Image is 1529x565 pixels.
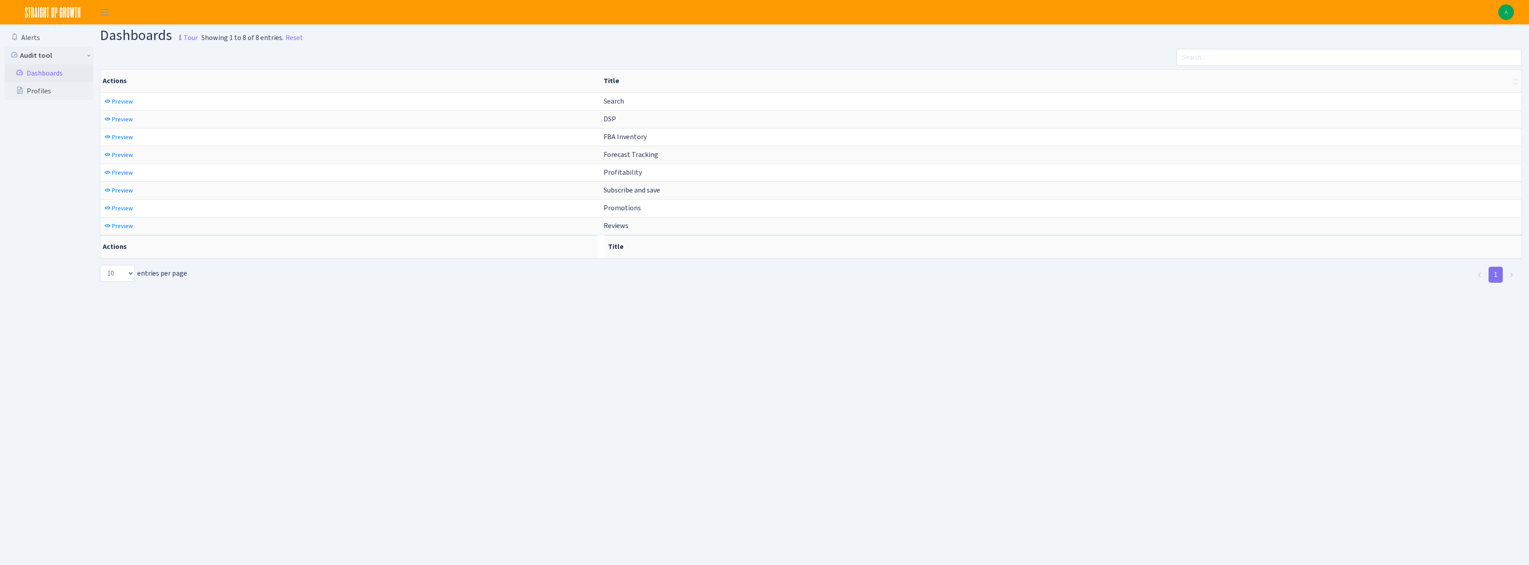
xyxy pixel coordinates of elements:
[4,64,93,82] a: Dashboards
[4,29,93,47] a: Alerts
[604,235,1521,258] th: Title
[100,265,135,282] select: entries per page
[604,132,647,141] span: FBA Inventory
[604,150,658,159] span: Forecast Tracking
[600,70,1521,92] th: Title : activate to sort column ascending
[112,222,133,230] span: Preview
[175,30,198,45] small: Tour
[1177,49,1522,66] input: Search...
[285,32,303,43] a: Reset
[112,115,133,124] span: Preview
[102,95,135,108] a: Preview
[112,97,133,106] span: Preview
[112,186,133,195] span: Preview
[604,203,641,212] span: Promotions
[102,166,135,180] a: Preview
[112,168,133,177] span: Preview
[604,96,624,106] span: Search
[112,133,133,141] span: Preview
[102,148,135,162] a: Preview
[100,70,600,92] th: Actions
[102,112,135,126] a: Preview
[100,265,187,282] label: entries per page
[4,47,93,64] a: Audit tool
[102,201,135,215] a: Preview
[112,151,133,159] span: Preview
[1498,4,1514,20] a: A
[4,82,93,100] a: Profiles
[102,184,135,197] a: Preview
[172,26,198,44] a: Tour
[112,204,133,212] span: Preview
[604,221,628,230] span: Reviews
[100,235,598,258] th: Actions
[102,130,135,144] a: Preview
[94,5,116,20] button: Toggle navigation
[201,32,284,43] div: Showing 1 to 8 of 8 entries.
[100,28,198,45] h1: Dashboards
[102,219,135,233] a: Preview
[604,168,642,177] span: Profitability
[604,114,616,124] span: DSP
[1498,4,1514,20] img: Angela Sun
[1489,267,1503,283] a: 1
[604,185,660,195] span: Subscribe and save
